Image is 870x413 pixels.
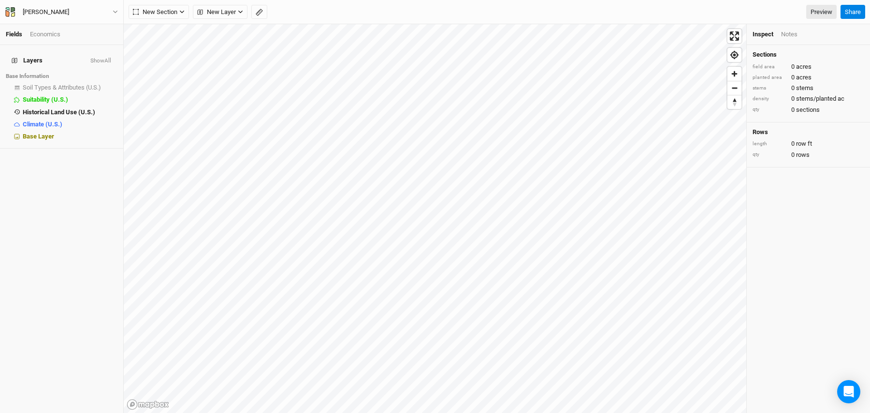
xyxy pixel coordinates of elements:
span: Layers [12,57,43,64]
div: Suitability (U.S.) [23,96,117,104]
span: Climate (U.S.) [23,121,62,128]
button: Zoom out [727,81,741,95]
div: Base Layer [23,133,117,140]
div: field area [753,63,786,71]
a: Mapbox logo [127,399,169,410]
button: Share [841,5,865,19]
div: density [753,95,786,103]
h4: Rows [753,128,864,136]
div: Historical Land Use (U.S.) [23,108,117,116]
div: 0 [753,151,864,159]
canvas: Map [124,24,746,413]
a: Preview [806,5,837,19]
div: qty [753,151,786,158]
button: New Layer [193,5,247,19]
div: Inspect [753,30,773,39]
div: [PERSON_NAME] [23,7,69,17]
div: Economics [30,30,60,39]
span: Soil Types & Attributes (U.S.) [23,84,101,91]
div: 0 [753,73,864,82]
span: stems [796,84,813,92]
div: qty [753,106,786,113]
div: length [753,140,786,148]
span: Base Layer [23,133,54,140]
div: 0 [753,139,864,148]
div: planted area [753,74,786,81]
button: Reset bearing to north [727,95,741,109]
div: Open Intercom Messenger [837,380,860,403]
span: New Layer [197,7,236,17]
div: Notes [781,30,797,39]
div: 0 [753,62,864,71]
div: Climate (U.S.) [23,121,117,128]
div: 0 [753,106,864,114]
button: Zoom in [727,67,741,81]
button: New Section [129,5,189,19]
span: Historical Land Use (U.S.) [23,108,95,116]
span: Suitability (U.S.) [23,96,68,103]
span: acres [796,73,812,82]
span: acres [796,62,812,71]
div: Tim Nichols [23,7,69,17]
div: stems [753,85,786,92]
h4: Sections [753,51,864,59]
div: 0 [753,84,864,92]
div: Soil Types & Attributes (U.S.) [23,84,117,92]
button: Shortcut: M [251,5,267,19]
a: Fields [6,31,22,38]
button: [PERSON_NAME] [5,7,118,17]
div: 0 [753,94,864,103]
button: ShowAll [90,58,112,64]
span: row ft [796,139,812,148]
span: stems/planted ac [796,94,844,103]
span: rows [796,151,810,159]
button: Enter fullscreen [727,29,741,43]
button: Find my location [727,48,741,62]
span: sections [796,106,820,114]
span: New Section [133,7,177,17]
